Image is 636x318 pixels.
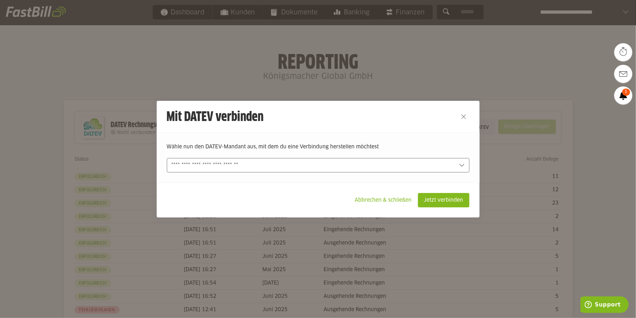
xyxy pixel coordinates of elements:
[581,296,629,314] iframe: Öffnet ein Widget, in dem Sie weitere Informationen finden
[614,86,632,104] a: 1
[622,89,630,96] span: 1
[418,193,470,207] sl-button: Jetzt verbinden
[349,193,418,207] sl-button: Abbrechen & schließen
[167,143,470,151] p: Wähle nun den DATEV-Mandant aus, mit dem du eine Verbindung herstellen möchtest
